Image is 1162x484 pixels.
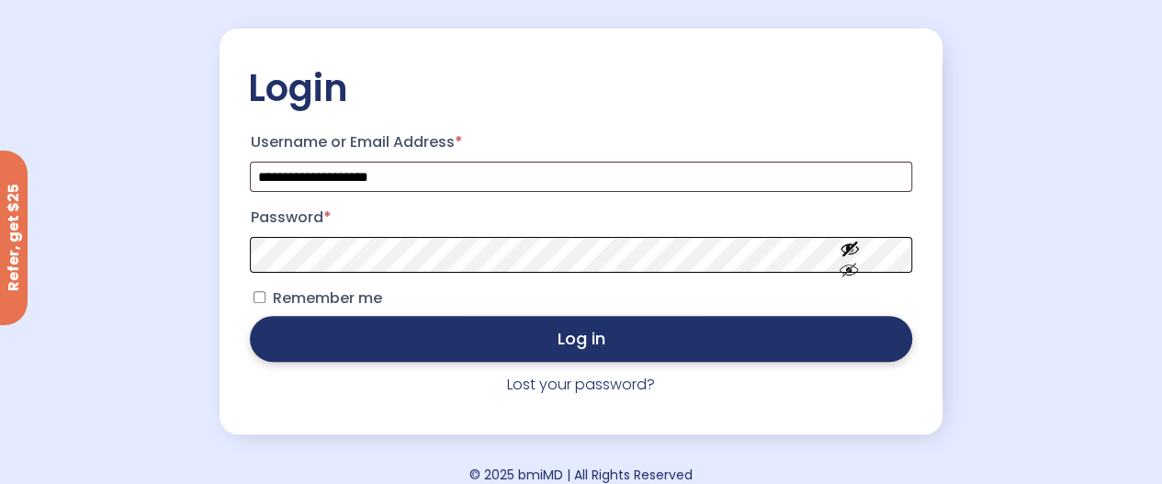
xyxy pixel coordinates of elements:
button: Log in [250,316,911,362]
input: Remember me [254,291,265,303]
span: Remember me [272,287,381,309]
label: Password [250,203,911,232]
h2: Login [247,65,914,111]
button: Show password [798,223,901,287]
a: Lost your password? [507,374,655,395]
label: Username or Email Address [250,128,911,157]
